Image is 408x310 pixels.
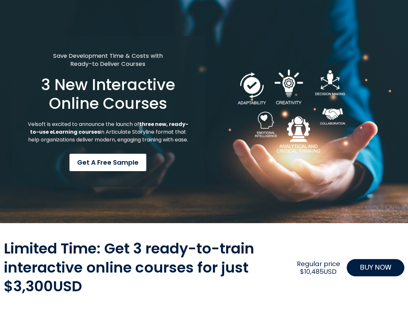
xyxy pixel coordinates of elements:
a: Get a Free Sample [69,153,147,171]
p: Velsoft is excited to announce the launch of in Articulate Storyline format that help organizatio... [27,120,189,144]
h5: Save Development Time & Costs with Ready-to Deliver Courses [27,52,189,68]
h1: 3 New Interactive Online Courses [27,76,189,113]
h2: Regular price $10,485USD [294,260,343,275]
h2: Limited Time: Get 3 ready-to-train interactive online courses for just $3,300USD [4,239,291,296]
span: BUY NOW [360,263,391,273]
span: Get a Free Sample [77,158,139,167]
strong: three new, ready-to-use eLearning courses [30,120,188,136]
a: BUY NOW [347,259,404,276]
